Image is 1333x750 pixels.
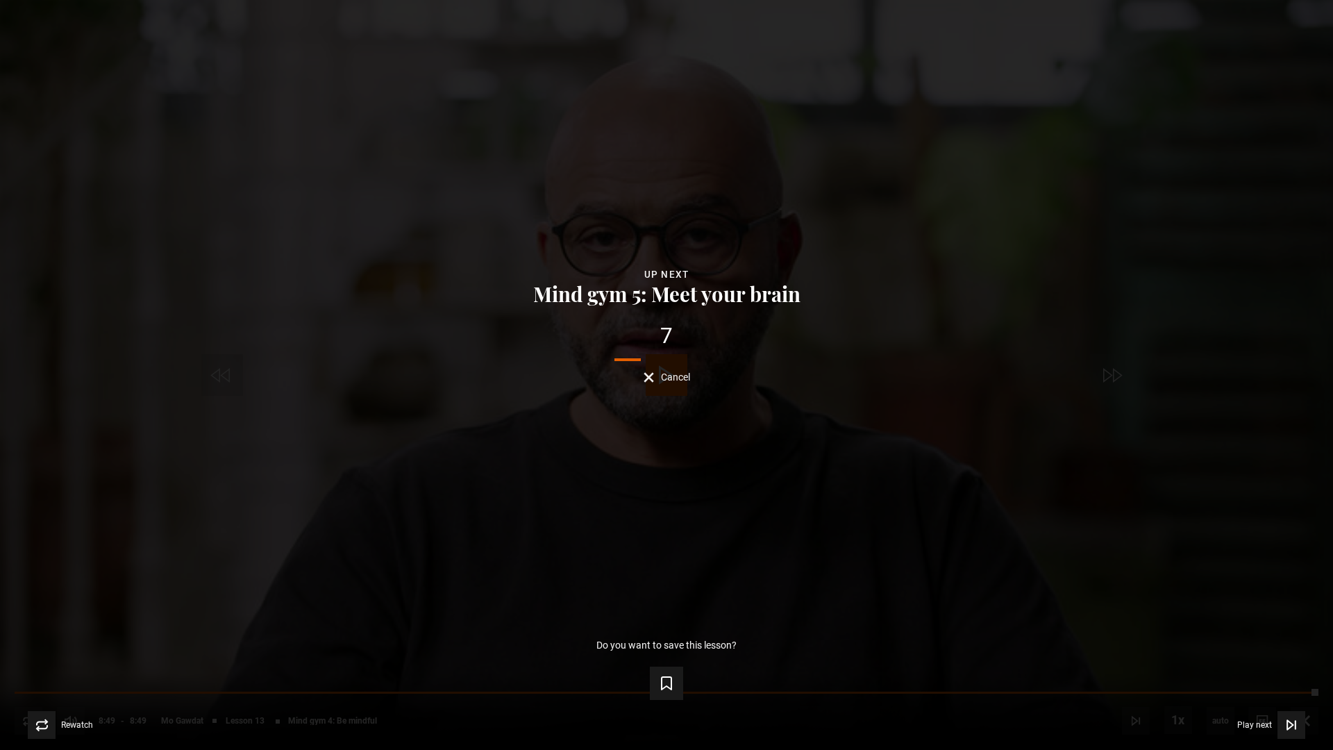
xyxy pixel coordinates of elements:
div: 7 [22,325,1311,347]
button: Mind gym 5: Meet your brain [529,283,805,304]
span: Rewatch [61,721,93,729]
button: Play next [1237,711,1305,739]
p: Do you want to save this lesson? [596,640,737,650]
span: Play next [1237,721,1272,729]
button: Rewatch [28,711,93,739]
div: Up next [22,267,1311,283]
button: Cancel [644,372,690,383]
span: Cancel [661,372,690,382]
